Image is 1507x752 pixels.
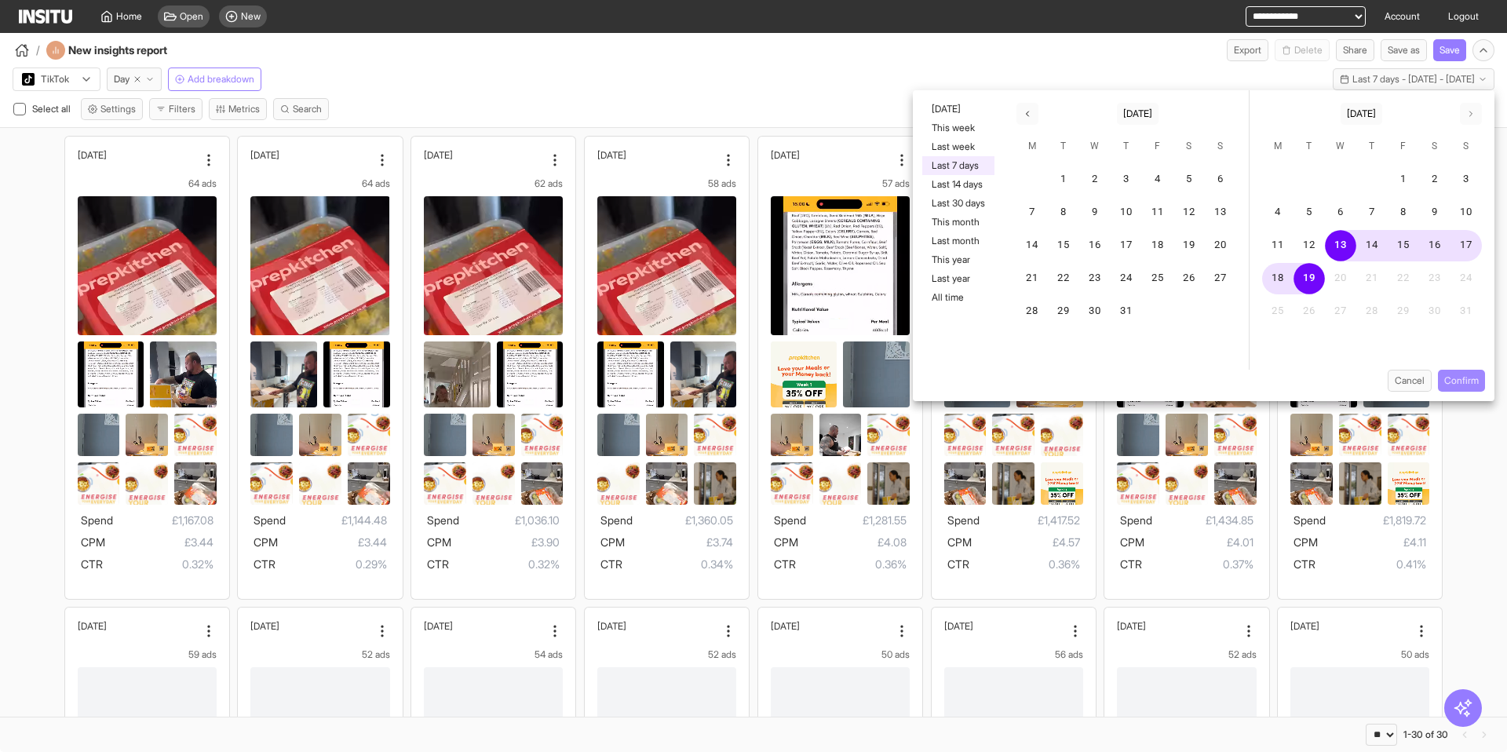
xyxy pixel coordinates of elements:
span: CPM [81,535,105,549]
button: Confirm [1438,370,1485,392]
span: Settings [100,103,136,115]
button: 9 [1079,197,1111,228]
button: 3 [1111,164,1142,195]
span: £4.11 [1318,533,1426,552]
button: Filters [149,98,203,120]
span: Spend [1294,513,1326,527]
button: 7 [1016,197,1048,228]
button: 7 [1356,197,1388,228]
span: £1,144.48 [286,511,386,530]
h2: [DATE] [250,620,279,632]
div: Sun 3 August, 2025 [944,620,1064,632]
button: 6 [1205,164,1236,195]
span: CTR [81,557,103,571]
span: CPM [600,535,625,549]
span: Spend [947,513,980,527]
button: Save [1433,39,1466,61]
div: 50 ads [1290,648,1429,661]
span: / [36,42,40,58]
h2: [DATE] [250,149,279,161]
span: 0.36% [969,555,1080,574]
button: Share [1336,39,1374,61]
div: Mon 4 August, 2025 [1117,620,1237,632]
span: CPM [774,535,798,549]
span: CPM [427,535,451,549]
button: 18 [1142,230,1173,261]
div: 59 ads [78,648,217,661]
button: Save as [1381,39,1427,61]
div: 1-30 of 30 [1403,728,1448,741]
button: Settings [81,98,143,120]
button: 10 [1111,197,1142,228]
span: CPM [1294,535,1318,549]
span: [DATE] [1347,108,1376,120]
span: CPM [254,535,278,549]
span: You cannot delete a preset report. [1275,39,1330,61]
div: Mon 21 July, 2025 [78,149,198,161]
span: £3.44 [278,533,386,552]
button: 10 [1450,197,1482,228]
span: £4.57 [972,533,1080,552]
button: 8 [1388,197,1419,228]
div: 57 ads [771,177,910,190]
span: Wednesday [1081,131,1109,162]
button: / [13,41,40,60]
div: 62 ads [424,177,563,190]
span: CTR [600,557,622,571]
span: Spend [254,513,286,527]
span: Saturday [1421,131,1449,162]
h2: [DATE] [78,620,107,632]
div: 52 ads [250,648,389,661]
button: This month [922,213,994,232]
span: Thursday [1358,131,1386,162]
button: 17 [1111,230,1142,261]
span: Sunday [1206,131,1235,162]
button: Last month [922,232,994,250]
div: 58 ads [597,177,736,190]
span: Day [114,73,130,86]
button: Day [107,68,162,91]
div: Tue 29 July, 2025 [78,620,198,632]
span: £1,417.52 [980,511,1080,530]
span: £4.01 [1144,533,1253,552]
button: 11 [1262,230,1294,261]
button: 5 [1173,164,1205,195]
div: 64 ads [250,177,389,190]
button: Cancel [1388,370,1432,392]
button: Last 30 days [922,194,994,213]
div: Wed 30 July, 2025 [250,620,370,632]
button: 17 [1450,230,1482,261]
span: New [241,10,261,23]
div: 54 ads [424,648,563,661]
span: Spend [81,513,113,527]
span: 0.29% [275,555,386,574]
button: Last 14 days [922,175,994,194]
span: Spend [1120,513,1152,527]
button: 11 [1142,197,1173,228]
div: Thu 24 July, 2025 [597,149,717,161]
span: 0.32% [449,555,560,574]
h2: [DATE] [1117,620,1146,632]
img: Logo [19,9,72,24]
span: £3.90 [451,533,560,552]
h2: [DATE] [597,149,626,161]
button: 25 [1142,263,1173,294]
span: 0.37% [1142,555,1253,574]
button: 2 [1079,164,1111,195]
button: 28 [1016,296,1048,327]
button: 22 [1048,263,1079,294]
button: 21 [1016,263,1048,294]
h2: [DATE] [771,149,800,161]
div: New insights report [46,41,210,60]
button: 19 [1294,263,1325,294]
span: Open [180,10,203,23]
button: Search [273,98,329,120]
div: Tue 5 August, 2025 [1290,620,1410,632]
span: £1,360.05 [633,511,733,530]
span: Tuesday [1049,131,1078,162]
button: 30 [1079,296,1111,327]
span: Friday [1389,131,1418,162]
button: 6 [1325,197,1356,228]
span: Wednesday [1326,131,1355,162]
span: Monday [1264,131,1292,162]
